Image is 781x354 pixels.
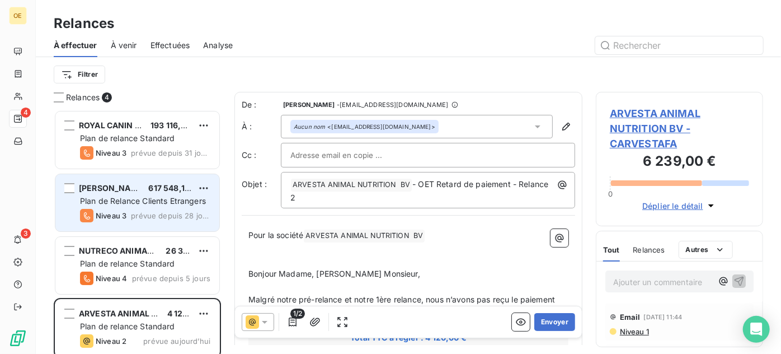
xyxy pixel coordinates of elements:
[21,108,31,118] span: 4
[111,40,137,51] span: À venir
[679,241,733,259] button: Autres
[96,211,126,220] span: Niveau 3
[9,329,27,347] img: Logo LeanPay
[79,309,208,318] span: ARVESTA ANIMAL NUTRITION BV
[610,151,749,174] h3: 6 239,00 €
[603,245,620,254] span: Tout
[304,230,425,243] span: ARVESTA ANIMAL NUTRITION BV
[54,40,97,51] span: À effectuer
[290,179,551,202] span: - OET Retard de paiement - Relance 2
[248,269,420,278] span: Bonjour Madame, [PERSON_NAME] Monsieur,
[167,309,209,318] span: 4 120,00 €
[644,314,683,320] span: [DATE] 11:44
[80,196,206,206] span: Plan de Relance Clients Etrangers
[96,148,126,157] span: Niveau 3
[148,183,197,193] span: 617 548,19 €
[595,36,763,54] input: Rechercher
[166,246,214,255] span: 26 359,00 €
[80,133,175,143] span: Plan de relance Standard
[54,66,105,83] button: Filtrer
[54,13,114,34] h3: Relances
[131,211,210,220] span: prévue depuis 28 jours
[96,337,126,346] span: Niveau 2
[242,179,267,189] span: Objet :
[79,120,150,130] span: ROYAL CANIN SAS
[150,40,190,51] span: Effectuées
[534,313,575,331] button: Envoyer
[9,7,27,25] div: OE
[80,322,175,331] span: Plan de relance Standard
[150,120,199,130] span: 193 116,00 €
[743,316,770,343] div: Open Intercom Messenger
[642,200,703,212] span: Déplier le détail
[242,121,281,132] label: À :
[21,229,31,239] span: 3
[248,230,303,240] span: Pour la société
[80,259,175,268] span: Plan de relance Standard
[620,313,641,322] span: Email
[79,246,220,255] span: NUTRECO ANIMAL NUTRITION IBERI
[96,274,127,283] span: Niveau 4
[66,92,100,103] span: Relances
[294,123,325,131] em: Aucun nom
[639,199,720,212] button: Déplier le détail
[290,309,305,319] span: 1/2
[294,123,435,131] div: <[EMAIL_ADDRESS][DOMAIN_NAME]>
[619,327,649,336] span: Niveau 1
[242,99,281,110] span: De :
[290,147,411,164] input: Adresse email en copie ...
[143,337,210,346] span: prévue aujourd’hui
[132,274,210,283] span: prévue depuis 5 jours
[608,189,613,198] span: 0
[248,295,557,317] span: Malgré notre pré-relance et notre 1ère relance, nous n’avons pas reçu le paiement de(s) facture(s...
[242,150,281,161] label: Cc :
[54,110,221,354] div: grid
[633,245,665,254] span: Relances
[337,101,448,108] span: - [EMAIL_ADDRESS][DOMAIN_NAME]
[102,92,112,103] span: 4
[79,183,146,193] span: [PERSON_NAME]
[203,40,233,51] span: Analyse
[283,101,335,108] span: [PERSON_NAME]
[610,106,749,151] span: ARVESTA ANIMAL NUTRITION BV - CARVESTAFA
[131,148,210,157] span: prévue depuis 31 jours
[291,179,412,192] span: ARVESTA ANIMAL NUTRITION BV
